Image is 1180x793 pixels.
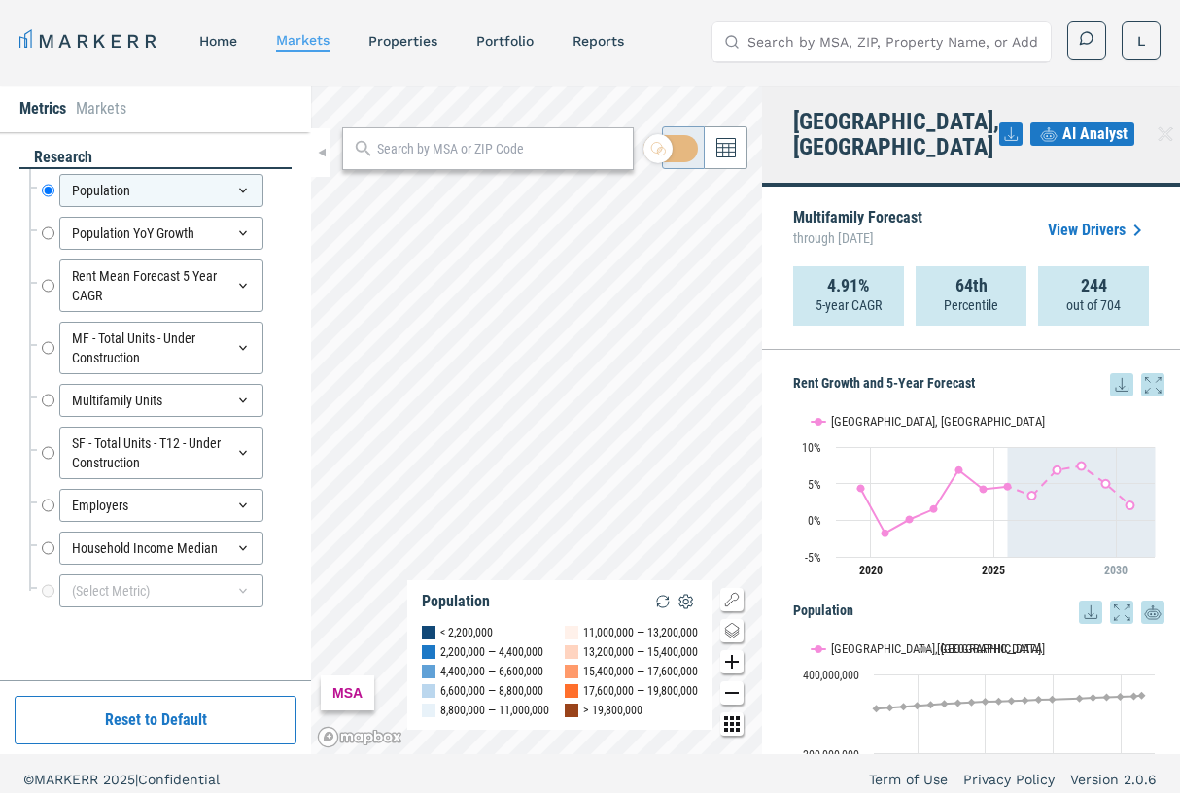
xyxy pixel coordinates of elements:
[440,623,493,642] div: < 2,200,000
[869,770,948,789] a: Term of Use
[1022,697,1029,705] path: Wednesday, 14 Dec, 19:00, 334,326,000. USA.
[747,22,1039,61] input: Search by MSA, ZIP, Property Name, or Address
[720,712,744,736] button: Other options map button
[59,384,263,417] div: Multifamily Units
[422,592,490,611] div: Population
[1137,31,1145,51] span: L
[276,32,330,48] a: markets
[803,669,859,682] text: 400,000,000
[944,295,998,315] p: Percentile
[59,574,263,607] div: (Select Metric)
[440,701,549,720] div: 8,800,000 — 11,000,000
[651,590,675,613] img: Reload Legend
[23,772,34,787] span: ©
[1048,219,1149,242] a: View Drivers
[793,396,1164,591] svg: Interactive chart
[906,515,914,523] path: Thursday, 29 Jul, 20:00, 0.11. Pittsfield, MA.
[808,514,821,528] text: 0%
[377,139,623,159] input: Search by MSA or ZIP Code
[19,97,66,121] li: Metrics
[583,642,698,662] div: 13,200,000 — 15,400,000
[982,698,989,706] path: Saturday, 14 Dec, 19:00, 331,345,000. USA.
[59,217,263,250] div: Population YoY Growth
[941,700,949,707] path: Wednesday, 14 Dec, 19:00, 325,742,000. USA.
[1028,492,1036,500] path: Wednesday, 29 Jul, 20:00, 3.35. Pittsfield, MA.
[573,33,624,49] a: reports
[808,478,821,492] text: 5%
[1103,693,1111,701] path: Thursday, 14 Dec, 19:00, 342,385,000. USA.
[1062,122,1128,146] span: AI Analyst
[59,322,263,374] div: MF - Total Units - Under Construction
[583,701,642,720] div: > 19,800,000
[476,33,534,49] a: Portfolio
[900,703,908,710] path: Saturday, 14 Dec, 19:00, 318,276,000. USA.
[368,33,437,49] a: properties
[720,588,744,611] button: Show/Hide Legend Map Button
[317,726,402,748] a: Mapbox logo
[76,97,126,121] li: Markets
[955,466,963,474] path: Saturday, 29 Jul, 20:00, 6.85. Pittsfield, MA.
[1076,694,1084,702] path: Monday, 14 Dec, 19:00, 339,513,000. USA.
[937,641,1041,656] text: [GEOGRAPHIC_DATA]
[968,698,976,706] path: Friday, 14 Dec, 19:00, 329,659,000. USA.
[311,86,762,754] canvas: Map
[980,485,988,493] path: Monday, 29 Jul, 20:00, 4.22. Pittsfield, MA.
[1035,696,1043,704] path: Thursday, 14 Dec, 19:00, 336,070,000. USA.
[199,33,237,49] a: home
[138,772,220,787] span: Confidential
[793,373,1164,396] h5: Rent Growth and 5-Year Forecast
[1078,462,1086,469] path: Saturday, 29 Jul, 20:00, 7.41. Pittsfield, MA.
[793,225,922,251] span: through [DATE]
[720,619,744,642] button: Change style map button
[1049,695,1057,703] path: Saturday, 14 Dec, 19:00, 337,005,000. USA.
[1030,122,1134,146] button: AI Analyst
[1090,694,1097,702] path: Tuesday, 14 Dec, 19:00, 340,970,000. USA.
[440,681,543,701] div: 6,600,000 — 8,800,000
[1054,466,1061,474] path: Thursday, 29 Jul, 20:00, 6.84. Pittsfield, MA.
[803,748,859,762] text: 200,000,000
[1070,770,1157,789] a: Version 2.0.6
[927,701,935,708] path: Monday, 14 Dec, 19:00, 323,318,000. USA.
[982,564,1005,577] tspan: 2025
[930,505,938,513] path: Friday, 29 Jul, 20:00, 1.53. Pittsfield, MA.
[793,109,999,159] h4: [GEOGRAPHIC_DATA], [GEOGRAPHIC_DATA]
[793,601,1164,624] h5: Population
[873,692,1146,712] g: USA, line 2 of 2 with 20 data points.
[812,641,897,656] button: Show Pittsfield, MA
[882,529,889,536] path: Wednesday, 29 Jul, 20:00, -1.77. Pittsfield, MA.
[802,441,821,455] text: 10%
[793,396,1164,591] div: Rent Growth and 5-Year Forecast. Highcharts interactive chart.
[59,259,263,312] div: Rent Mean Forecast 5 Year CAGR
[995,697,1003,705] path: Monday, 14 Dec, 19:00, 332,062,000. USA.
[440,642,543,662] div: 2,200,000 — 4,400,000
[963,770,1055,789] a: Privacy Policy
[812,414,897,429] button: Show Pittsfield, MA
[583,681,698,701] div: 17,600,000 — 19,800,000
[954,699,962,707] path: Thursday, 14 Dec, 19:00, 327,848,000. USA.
[1008,697,1016,705] path: Tuesday, 14 Dec, 19:00, 332,891,000. USA.
[805,551,821,565] text: -5%
[831,414,1045,429] text: [GEOGRAPHIC_DATA], [GEOGRAPHIC_DATA]
[59,427,263,479] div: SF - Total Units - T12 - Under Construction
[1122,21,1161,60] button: L
[321,675,374,710] div: MSA
[1138,692,1146,700] path: Monday, 14 Jul, 20:00, 346,339,000. USA.
[827,276,870,295] strong: 4.91%
[816,295,882,315] p: 5-year CAGR
[59,532,263,565] div: Household Income Median
[720,681,744,705] button: Zoom out map button
[1127,501,1134,509] path: Monday, 29 Jul, 20:00, 2.04. Pittsfield, MA.
[1004,482,1012,490] path: Tuesday, 29 Jul, 20:00, 4.6. Pittsfield, MA.
[583,623,698,642] div: 11,000,000 — 13,200,000
[918,641,957,656] button: Show USA
[1081,276,1107,295] strong: 244
[859,564,883,577] tspan: 2020
[1117,693,1125,701] path: Friday, 14 Dec, 19:00, 343,754,000. USA.
[914,702,921,709] path: Sunday, 14 Dec, 19:00, 320,815,000. USA.
[34,772,103,787] span: MARKERR
[440,662,543,681] div: 4,400,000 — 6,600,000
[59,174,263,207] div: Population
[583,662,698,681] div: 15,400,000 — 17,600,000
[15,696,296,744] button: Reset to Default
[955,276,988,295] strong: 64th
